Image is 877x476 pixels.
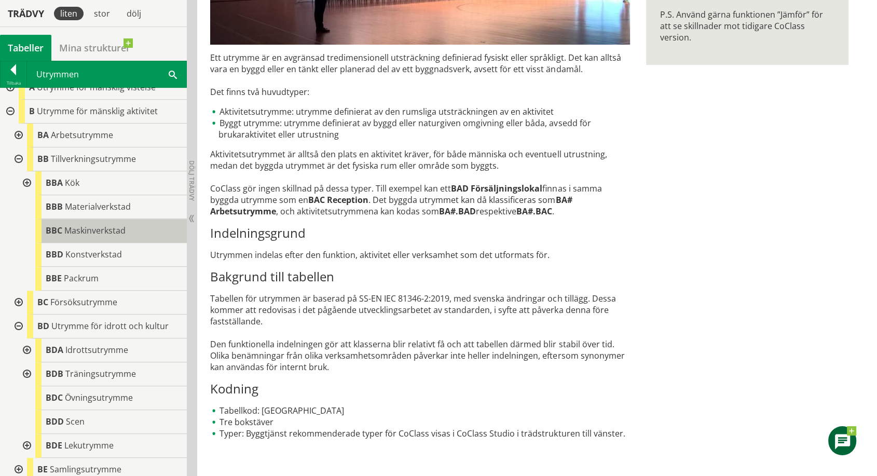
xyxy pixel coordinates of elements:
span: Materialverkstad [65,201,131,212]
span: BDE [46,440,62,451]
span: Lekutrymme [64,440,114,451]
span: BBB [46,201,63,212]
div: Gå till informationssidan för CoClass Studio [17,171,187,195]
div: Gå till informationssidan för CoClass Studio [8,124,187,147]
span: Dölj trädvy [187,160,196,201]
span: A [29,81,35,93]
strong: BA#.BAC [516,206,552,217]
div: Gå till informationssidan för CoClass Studio [17,362,187,386]
strong: BAD Försäljningslokal [451,183,542,194]
p: P.S. Använd gärna funktionen ”Jämför” för att se skillnader mot tidigare CoClass version. [660,9,834,43]
li: Tabellkod: [GEOGRAPHIC_DATA] [210,405,630,416]
span: Arbetsutrymme [51,129,113,141]
span: Utrymme för idrott och kultur [51,320,169,332]
strong: BAC Reception [308,194,368,206]
div: Tillbaka [1,79,26,87]
span: Packrum [64,273,99,284]
li: Typer: Byggtjänst rekommenderade typer för CoClass visas i CoClass Studio i trädstrukturen till v... [210,428,630,439]
span: Sök i tabellen [169,69,177,79]
div: Gå till informationssidan för CoClass Studio [17,267,187,291]
div: Utrymmen [27,61,186,87]
div: Gå till informationssidan för CoClass Studio [8,315,187,458]
span: Tillverkningsutrymme [51,153,136,165]
div: Gå till informationssidan för CoClass Studio [17,434,187,458]
span: B [29,105,35,117]
div: Gå till informationssidan för CoClass Studio [17,219,187,243]
span: BC [37,296,48,308]
div: Gå till informationssidan för CoClass Studio [17,386,187,410]
span: Utrymme för mänsklig vistelse [37,81,156,93]
span: Samlingsutrymme [50,464,121,475]
span: Försöksutrymme [50,296,117,308]
span: BA [37,129,49,141]
div: stor [88,7,116,20]
span: Konstverkstad [65,249,122,260]
span: BDB [46,368,63,379]
h3: Indelningsgrund [210,225,630,241]
div: liten [54,7,84,20]
span: Utrymme för mänsklig aktivitet [37,105,158,117]
span: BBE [46,273,62,284]
span: BDC [46,392,63,403]
div: Ett utrymme är en avgränsad tredimensionell utsträckning definierad fysiskt eller språkligt. Det ... [210,52,630,463]
span: Kök [65,177,79,188]
div: Gå till informationssidan för CoClass Studio [17,243,187,267]
span: Maskinverkstad [64,225,126,236]
div: dölj [120,7,147,20]
span: BBA [46,177,63,188]
span: BB [37,153,49,165]
li: Aktivitetsutrymme: utrymme definierat av den rumsliga utsträckningen av en aktivitet [210,106,630,117]
h3: Bakgrund till tabellen [210,269,630,284]
span: BBC [46,225,62,236]
span: BD [37,320,49,332]
li: Tre bokstäver [210,416,630,428]
a: Mina strukturer [51,35,138,61]
span: Scen [66,416,85,427]
span: Idrottsutrymme [65,344,128,356]
div: Gå till informationssidan för CoClass Studio [17,338,187,362]
span: BBD [46,249,63,260]
span: BE [37,464,48,475]
span: BDA [46,344,63,356]
div: Trädvy [2,8,50,19]
div: Gå till informationssidan för CoClass Studio [17,410,187,434]
li: Byggt utrymme: utrymme definierat av byggd eller naturgiven omgivning eller båda, avsedd för bruk... [210,117,630,140]
span: BDD [46,416,64,427]
strong: BA# Arbetsutrymme [210,194,572,217]
strong: BA#.BAD [439,206,476,217]
div: Gå till informationssidan för CoClass Studio [8,147,187,291]
h3: Kodning [210,381,630,397]
span: Övningsutrymme [65,392,133,403]
span: Träningsutrymme [65,368,136,379]
div: Gå till informationssidan för CoClass Studio [8,291,187,315]
div: Gå till informationssidan för CoClass Studio [17,195,187,219]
